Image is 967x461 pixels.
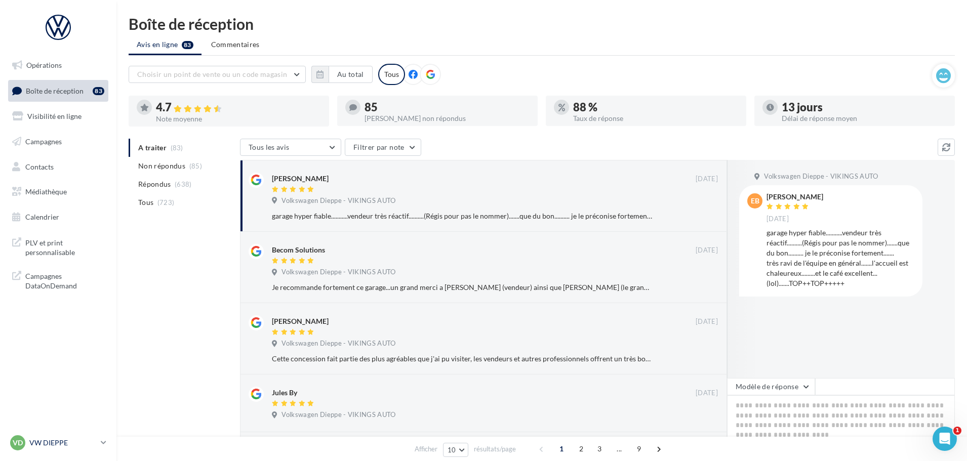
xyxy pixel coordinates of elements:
span: 1 [953,427,961,435]
span: 3 [591,441,608,457]
span: Choisir un point de vente ou un code magasin [137,70,287,78]
div: [PERSON_NAME] [767,193,823,200]
span: Volkswagen Dieppe - VIKINGS AUTO [764,172,878,181]
button: 10 [443,443,469,457]
span: Tous [138,197,153,207]
span: Volkswagen Dieppe - VIKINGS AUTO [281,339,395,348]
span: [DATE] [767,215,789,224]
span: VD [13,438,23,448]
a: VD VW DIEPPE [8,433,108,452]
span: Volkswagen Dieppe - VIKINGS AUTO [281,410,395,420]
a: Boîte de réception83 [6,80,110,102]
a: PLV et print personnalisable [6,232,110,262]
a: Visibilité en ligne [6,106,110,127]
a: Contacts [6,156,110,178]
button: Au total [311,66,373,83]
a: Opérations [6,55,110,76]
div: 83 [93,87,104,95]
div: Jules By [272,388,297,398]
a: Médiathèque [6,181,110,202]
span: Non répondus [138,161,185,171]
span: PLV et print personnalisable [25,236,104,258]
div: Tous [378,64,405,85]
div: Cette concession fait partie des plus agréables que j'ai pu visiter, les vendeurs et autres profe... [272,354,652,364]
span: Contacts [25,162,54,171]
div: 88 % [573,102,738,113]
iframe: Intercom live chat [933,427,957,451]
div: garage hyper fiable...........vendeur très réactif..........(Régis pour pas le nommer).......que ... [272,211,652,221]
div: [PERSON_NAME] [272,174,329,184]
div: [PERSON_NAME] [272,316,329,326]
div: Je recommande fortement ce garage...un grand merci a [PERSON_NAME] (vendeur) ainsi que [PERSON_NA... [272,282,652,292]
span: 9 [631,441,647,457]
span: Répondus [138,179,171,189]
span: 10 [448,446,456,454]
button: Au total [329,66,373,83]
span: ... [611,441,627,457]
button: Choisir un point de vente ou un code magasin [129,66,306,83]
div: Taux de réponse [573,115,738,122]
span: [DATE] [696,246,718,255]
span: Opérations [26,61,62,69]
span: [DATE] [696,175,718,184]
span: (85) [189,162,202,170]
span: Campagnes [25,137,62,146]
button: Tous les avis [240,139,341,156]
div: [PERSON_NAME] non répondus [365,115,530,122]
span: (638) [175,180,192,188]
div: 13 jours [782,102,947,113]
span: Médiathèque [25,187,67,196]
a: Campagnes [6,131,110,152]
div: garage hyper fiable...........vendeur très réactif..........(Régis pour pas le nommer).......que ... [767,228,914,288]
span: Tous les avis [249,143,290,151]
p: VW DIEPPE [29,438,97,448]
span: Volkswagen Dieppe - VIKINGS AUTO [281,268,395,277]
div: 85 [365,102,530,113]
span: 1 [553,441,570,457]
div: Becom Solutions [272,245,325,255]
span: Visibilité en ligne [27,112,82,120]
span: Campagnes DataOnDemand [25,269,104,291]
span: EB [751,196,759,206]
span: Afficher [415,444,437,454]
span: 2 [573,441,589,457]
div: Délai de réponse moyen [782,115,947,122]
span: Volkswagen Dieppe - VIKINGS AUTO [281,196,395,205]
div: Boîte de réception [129,16,955,31]
div: Note moyenne [156,115,321,122]
span: Commentaires [211,39,260,50]
span: résultats/page [474,444,516,454]
span: [DATE] [696,389,718,398]
button: Filtrer par note [345,139,421,156]
a: Calendrier [6,206,110,228]
button: Modèle de réponse [727,378,815,395]
span: Boîte de réception [26,86,84,95]
span: Calendrier [25,213,59,221]
a: Campagnes DataOnDemand [6,265,110,295]
span: (723) [157,198,175,206]
div: 4.7 [156,102,321,113]
span: [DATE] [696,317,718,326]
